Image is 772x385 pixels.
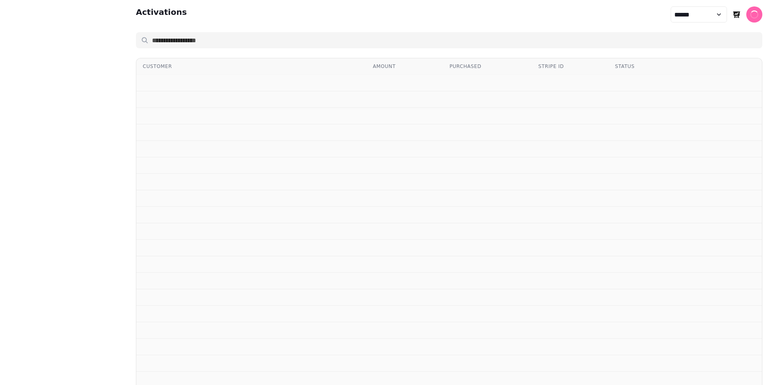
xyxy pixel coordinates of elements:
[143,63,360,70] div: Customer
[450,63,526,70] div: Purchased
[615,63,679,70] div: Status
[538,63,602,70] div: Stripe ID
[373,63,437,70] div: Amount
[136,6,187,23] h2: Activations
